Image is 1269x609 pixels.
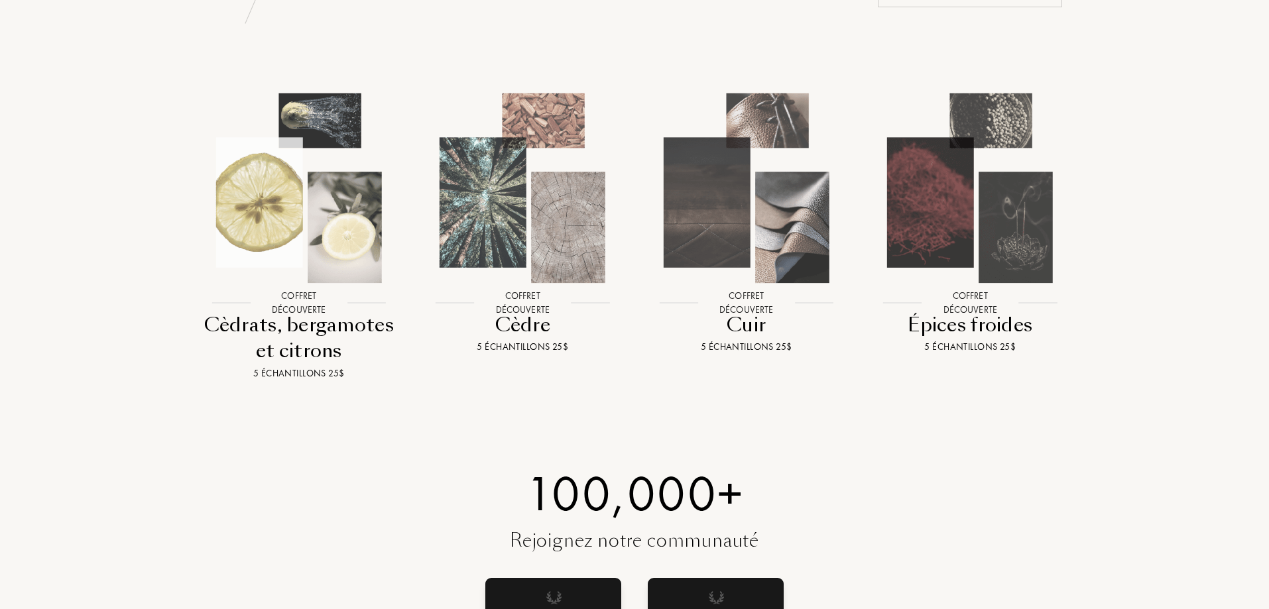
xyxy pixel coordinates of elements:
[202,312,396,364] div: Cèdrats, bergamotes et citrons
[869,87,1071,289] img: Épices froides
[422,87,623,289] img: Cèdre
[202,366,396,380] div: 5 échantillons 25$
[546,591,562,605] img: laurier.png
[646,87,847,289] img: Cuir
[187,527,1082,555] div: Rejoignez notre communauté
[708,591,724,605] img: laurier.png
[874,340,1067,354] div: 5 échantillons 25$
[198,87,400,289] img: Cèdrats, bergamotes et citrons
[187,457,1082,531] div: 100,000+
[650,340,843,354] div: 5 échantillons 25$
[426,340,620,354] div: 5 échantillons 25$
